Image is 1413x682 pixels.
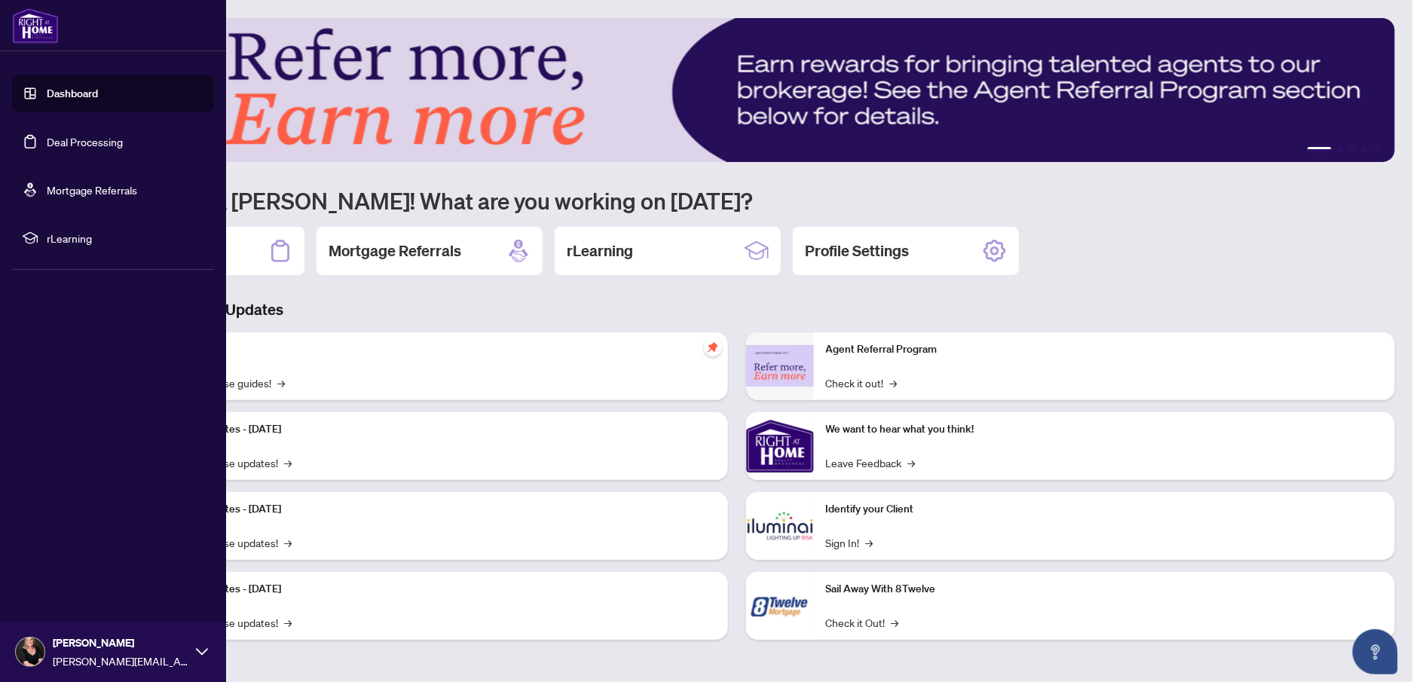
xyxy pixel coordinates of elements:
span: → [284,614,292,631]
span: [PERSON_NAME][EMAIL_ADDRESS][PERSON_NAME][DOMAIN_NAME] [53,653,188,669]
img: logo [12,8,59,44]
span: rLearning [47,230,203,246]
span: → [908,454,916,471]
a: Dashboard [47,87,98,100]
a: Mortgage Referrals [47,183,137,197]
span: [PERSON_NAME] [53,635,188,651]
span: → [892,614,899,631]
p: Platform Updates - [DATE] [158,421,716,438]
span: pushpin [704,338,722,356]
button: 1 [1307,147,1332,153]
img: Agent Referral Program [746,345,814,387]
p: Identify your Client [826,501,1384,518]
p: Platform Updates - [DATE] [158,581,716,598]
span: → [284,454,292,471]
p: Agent Referral Program [826,341,1384,358]
button: 4 [1362,147,1368,153]
a: Check it out!→ [826,375,898,391]
button: Open asap [1353,629,1398,674]
img: Slide 0 [78,18,1396,162]
h3: Brokerage & Industry Updates [78,299,1395,320]
a: Deal Processing [47,135,123,148]
p: Platform Updates - [DATE] [158,501,716,518]
span: → [890,375,898,391]
button: 5 [1374,147,1380,153]
button: 3 [1350,147,1356,153]
a: Leave Feedback→ [826,454,916,471]
img: Identify your Client [746,492,814,560]
h2: Mortgage Referrals [329,240,461,261]
img: We want to hear what you think! [746,412,814,480]
span: → [284,534,292,551]
h2: rLearning [567,240,633,261]
p: Self-Help [158,341,716,358]
h1: Welcome back [PERSON_NAME]! What are you working on [DATE]? [78,186,1395,215]
a: Check it Out!→ [826,614,899,631]
p: We want to hear what you think! [826,421,1384,438]
span: → [866,534,873,551]
img: Profile Icon [16,638,44,666]
p: Sail Away With 8Twelve [826,581,1384,598]
h2: Profile Settings [805,240,909,261]
button: 2 [1338,147,1344,153]
img: Sail Away With 8Twelve [746,572,814,640]
span: → [277,375,285,391]
a: Sign In!→ [826,534,873,551]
